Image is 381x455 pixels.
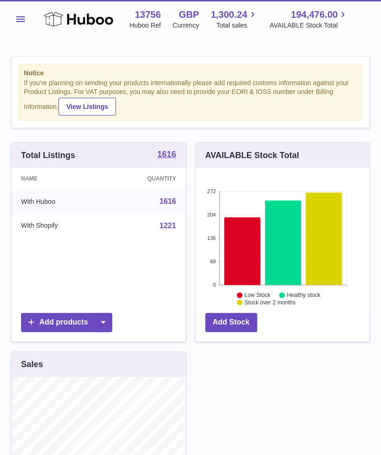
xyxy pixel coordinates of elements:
[12,189,105,214] td: With Huboo
[135,8,161,21] strong: 13756
[21,359,43,370] h3: Sales
[159,197,176,205] a: 1616
[12,168,105,189] th: Name
[270,8,349,30] a: 194,476.00 AVAILABLE Stock Total
[244,299,295,306] text: Stock over 2 months
[205,150,299,161] h3: AVAILABLE Stock Total
[159,222,176,230] a: 1221
[24,69,357,78] strong: Notice
[291,8,338,21] span: 194,476.00
[211,8,247,21] span: 1,300.24
[157,150,176,160] a: 1616
[210,259,216,264] text: 68
[207,235,216,241] text: 136
[129,21,161,30] div: Huboo Ref
[205,313,257,332] a: Add Stock
[287,292,321,299] text: Healthy stock
[12,214,105,238] td: With Shopify
[58,98,116,116] a: View Listings
[211,8,258,30] a: 1,300.24 Total sales
[157,150,176,159] strong: 1616
[270,21,349,30] span: AVAILABLE Stock Total
[213,282,216,288] text: 0
[105,168,185,189] th: Quantity
[24,79,357,115] div: If you're planning on sending your products internationally please add required customs informati...
[179,8,199,21] strong: GBP
[21,150,75,161] h3: Total Listings
[173,21,199,30] div: Currency
[216,21,258,30] span: Total sales
[21,313,112,332] a: Add products
[207,188,216,194] text: 272
[244,292,270,299] text: Low Stock
[207,212,216,217] text: 204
